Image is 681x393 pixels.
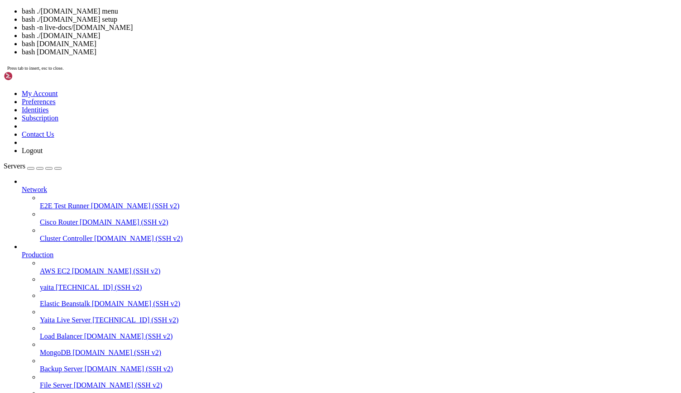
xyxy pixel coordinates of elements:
span: [DOMAIN_NAME] (SSH v2) [92,300,181,307]
span: payment-service [348,304,402,311]
x-row: rename {live-docs => scripts}/[DOMAIN_NAME] (100%) [4,88,563,96]
x-row: create mode 100644 payment-service/src/main/java/com/yaita/payment/exception/GlobalExceptionHandl... [4,58,563,65]
span: Production [22,251,53,259]
x-row: create mode 100644 scripts/[DOMAIN_NAME] [4,127,563,134]
a: Yaita Live Server [TECHNICAL_ID] (SSH v2) [40,316,677,324]
a: Identities [22,106,49,114]
x-row: mode change 100755 => 100644 [4,111,563,119]
li: MongoDB [DOMAIN_NAME] (SSH v2) [40,340,677,357]
span: Cisco Router [40,218,78,226]
span: [DOMAIN_NAME] (SSH v2) [72,267,161,275]
a: Preferences [22,98,56,105]
x-row: rename monitoring/grafana/dashboards/{yaita-overview.json => yaita-system-overview.json} (60%) [4,42,563,50]
x-row: create mode 100644 scripts/[DOMAIN_NAME] [4,119,563,127]
a: Production [22,251,677,259]
x-row: delete mode 100644 [DOMAIN_NAME] [4,65,563,73]
x-row: delete mode 100644 monitoring/PORT_UPDATE_SUMMARY.md [4,19,563,27]
span: [DOMAIN_NAME] (SSH v2) [72,349,161,356]
span: scripts [344,296,369,303]
span: [TECHNICAL_ID] (SSH v2) [56,283,142,291]
x-row: delete mode 100755 [DOMAIN_NAME] [4,281,563,288]
li: Network [22,177,677,243]
span: File Server [40,381,72,389]
a: My Account [22,90,58,97]
x-row: [ec2-user@ip-172-31-17-33 scripts]$ bash [4,327,563,335]
li: Cluster Controller [DOMAIN_NAME] (SSH v2) [40,226,677,243]
a: AWS EC2 [DOMAIN_NAME] (SSH v2) [40,267,677,275]
x-row: create mode 100644 scripts/[DOMAIN_NAME] [4,96,563,104]
a: Contact Us [22,130,54,138]
x-row: rename {live-docs => scripts}/nginx/nginx.conf (100%) [4,173,563,181]
x-row: create mode 100644 scripts/alertmanager-config.yml [4,73,563,81]
li: File Server [DOMAIN_NAME] (SSH v2) [40,373,677,389]
x-row: create mode 100644 scripts/service-configs/README.md [4,181,563,188]
span: Servers [4,162,25,170]
span: yaita-common [402,312,446,319]
x-row: delete mode 100644 start-production.ps1 [4,273,563,281]
a: File Server [DOMAIN_NAME] (SSH v2) [40,381,677,389]
span: product-service [340,312,395,319]
a: Elastic Beanstalk [DOMAIN_NAME] (SSH v2) [40,300,677,308]
li: bash [DOMAIN_NAME] [22,40,677,48]
x-row: create mode 100644 order-service/src/main/java/com/yaita/order/exception/GlobalExceptionHandler.java [4,50,563,58]
a: yaita [TECHNICAL_ID] (SSH v2) [40,283,677,292]
x-row: rename {live-docs => scripts}/service-configs/yaita-product-service.service (75%) [4,258,563,265]
span: Network [22,186,47,193]
a: MongoDB [DOMAIN_NAME] (SSH v2) [40,349,677,357]
li: yaita [TECHNICAL_ID] (SSH v2) [40,275,677,292]
img: Shellngn [4,72,56,81]
a: Logout [22,147,43,154]
a: E2E Test Runner [DOMAIN_NAME] (SSH v2) [40,202,677,210]
span: Backup Server [40,365,83,373]
li: bash ./[DOMAIN_NAME] [22,32,677,40]
x-row: rename {live-docs => scripts}/service-configs/yaita-notification-service.service (75%) [4,235,563,242]
a: Cisco Router [DOMAIN_NAME] (SSH v2) [40,218,677,226]
li: Backup Server [DOMAIN_NAME] (SSH v2) [40,357,677,373]
x-row: rename {live-docs => scripts}/service-configs/yaita-api-gateway.service (78%) [4,196,563,204]
a: Servers [4,162,62,170]
x-row: rename {live-docs => scripts}/nginx/50x.html (100%) [4,158,563,165]
x-row: rename {live-docs => scripts}/service-configs/yaita-location-service.service (75%) [4,227,563,235]
x-row: create-database.ps1 [4,312,563,319]
x-row: create mode 100644 monitoring/README.md [4,27,563,34]
a: Network [22,186,677,194]
span: order-service [283,296,330,303]
li: Yaita Live Server [TECHNICAL_ID] (SSH v2) [40,308,677,324]
span: laravel_legacy [170,312,221,319]
span: eureka-service-registry [112,296,196,303]
div: (41, 42) [160,327,164,335]
li: Elastic Beanstalk [DOMAIN_NAME] (SSH v2) [40,292,677,308]
x-row: create mode 100644 monitoring/grafana/dashboards/yaita-service-detail-v2.json [4,34,563,42]
li: AWS EC2 [DOMAIN_NAME] (SSH v2) [40,259,677,275]
span: docs [80,304,94,311]
span: E2E Test Runner [40,202,89,210]
span: Yaita Live Server [40,316,91,324]
span: [DOMAIN_NAME] (SSH v2) [94,235,183,242]
x-row: rename {live-docs => scripts}/service-configs/yaita-analytics-service.service (75%) [4,188,563,196]
x-row: [ec2-user@ip-172-31-17-33 yaita-core-backend]$ ls [4,288,563,296]
x-row: [ec2-user@ip-172-31-17-33 yaita-core-backend]$ cd scripts/ [4,319,563,327]
a: Cluster Controller [DOMAIN_NAME] (SSH v2) [40,235,677,243]
span: AWS EC2 [40,267,70,275]
x-row: rename {live-docs => scripts}/[DOMAIN_NAME] (86%) [4,142,563,150]
x-row: rename {live-docs => scripts}/nginx/404.html (100%) [4,150,563,158]
span: monitoring [268,304,304,311]
span: driver-assignment-service [72,312,163,319]
span: [DOMAIN_NAME] (SSH v2) [74,381,163,389]
span: Load Balancer [40,332,82,340]
li: bash [DOMAIN_NAME] [22,48,677,56]
span: location-service [203,296,261,303]
x-row: rename {live-docs => scripts}/service-configs/yaita-eureka.service (73%) [4,211,563,219]
x-row: create mode 100644 scripts/[DOMAIN_NAME][DATE] [4,81,563,88]
span: file-service [177,304,221,311]
x-row: [DOMAIN_NAME] [4,296,563,304]
x-row: rename {live-docs => scripts}/service-configs/yaita-order-service.service (75%) [4,242,563,250]
span: Cluster Controller [40,235,92,242]
x-row: rename {live-docs => scripts}/service-configs/yaita-payment-service.service (75%) [4,250,563,258]
span: MongoDB [40,349,71,356]
span: [TECHNICAL_ID] (SSH v2) [92,316,178,324]
span: [DOMAIN_NAME] (SSH v2) [85,365,173,373]
a: Subscription [22,114,58,122]
x-row: rename {live-docs => scripts}/service-configs/yaita-file-service.service (74%) [4,219,563,227]
span: [DOMAIN_NAME] (SSH v2) [84,332,173,340]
